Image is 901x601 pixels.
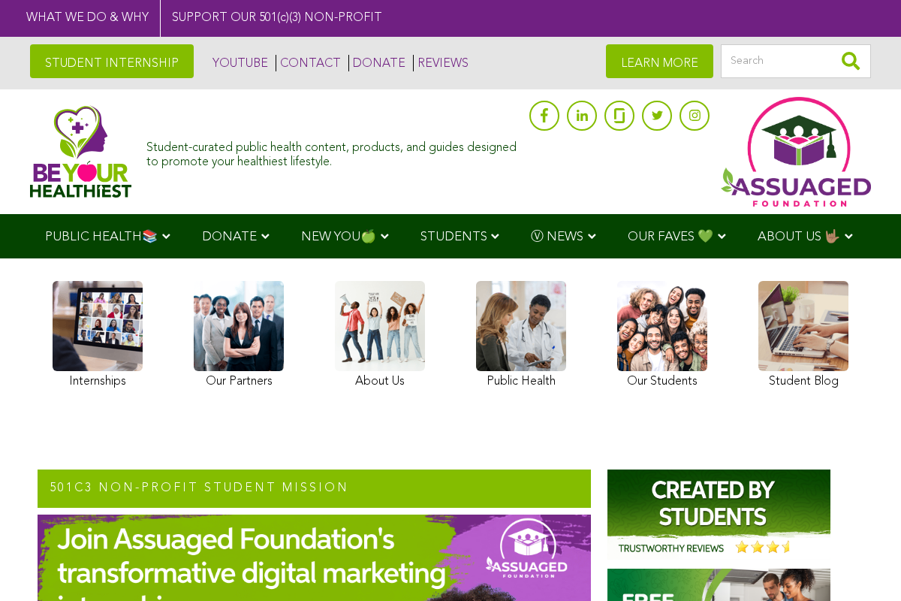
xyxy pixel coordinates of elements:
[348,55,405,71] a: DONATE
[628,231,713,243] span: OUR FAVES 💚
[30,44,194,78] a: STUDENT INTERNSHIP
[606,44,713,78] a: LEARN MORE
[531,231,583,243] span: Ⓥ NEWS
[413,55,469,71] a: REVIEWS
[209,55,268,71] a: YOUTUBE
[721,97,871,207] img: Assuaged App
[607,470,830,560] img: Assuaged-Foundation-Student-Internship-Opportunity-Reviews-Mission-GIPHY-2
[826,529,901,601] iframe: Chat Widget
[30,105,131,198] img: Assuaged
[614,108,625,123] img: glassdoor
[301,231,376,243] span: NEW YOU🍏
[23,214,878,258] div: Navigation Menu
[38,470,591,509] h2: 501c3 NON-PROFIT STUDENT MISSION
[420,231,487,243] span: STUDENTS
[721,44,871,78] input: Search
[45,231,158,243] span: PUBLIC HEALTH📚
[202,231,257,243] span: DONATE
[758,231,840,243] span: ABOUT US 🤟🏽
[276,55,341,71] a: CONTACT
[146,134,522,170] div: Student-curated public health content, products, and guides designed to promote your healthiest l...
